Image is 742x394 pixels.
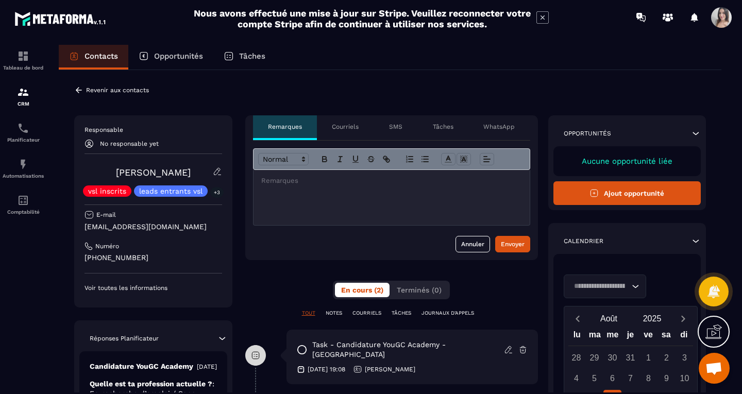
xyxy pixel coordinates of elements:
p: [DATE] 19:08 [308,365,345,373]
p: Revenir aux contacts [86,87,149,94]
div: ve [639,328,657,346]
p: TOUT [302,310,315,317]
a: Tâches [213,45,276,70]
a: accountantaccountantComptabilité [3,186,44,222]
a: Opportunités [128,45,213,70]
button: Previous month [568,312,587,326]
p: task - Candidature YouGC Academy - [GEOGRAPHIC_DATA] [312,340,504,359]
div: 30 [603,349,621,367]
div: ma [586,328,604,346]
a: schedulerschedulerPlanificateur [3,114,44,150]
p: CRM [3,101,44,107]
div: 6 [603,369,621,387]
div: 31 [621,349,639,367]
a: Contacts [59,45,128,70]
button: Terminés (0) [391,283,448,297]
p: Tâches [239,52,265,61]
div: me [604,328,622,346]
a: formationformationCRM [3,78,44,114]
div: di [675,328,693,346]
p: Courriels [332,123,359,131]
p: Automatisations [3,173,44,179]
div: Envoyer [501,239,525,249]
div: 3 [676,349,694,367]
img: formation [17,86,29,98]
p: No responsable yet [100,140,159,147]
p: [PHONE_NUMBER] [85,253,222,263]
p: JOURNAUX D'APPELS [421,310,474,317]
input: Search for option [570,281,629,292]
div: lu [568,328,586,346]
a: automationsautomationsAutomatisations [3,150,44,186]
img: logo [14,9,107,28]
div: 9 [657,369,676,387]
div: 28 [567,349,585,367]
div: 5 [585,369,603,387]
p: Calendrier [564,237,603,245]
button: Next month [674,312,693,326]
a: formationformationTableau de bord [3,42,44,78]
p: E-mail [96,211,116,219]
button: Open months overlay [587,310,631,328]
p: Réponses Planificateur [90,334,159,342]
div: 10 [676,369,694,387]
img: automations [17,158,29,170]
p: vsl inscrits [88,187,126,195]
div: 4 [567,369,585,387]
div: 29 [585,349,603,367]
p: Planificateur [3,137,44,143]
p: NOTES [326,310,342,317]
p: Opportunités [154,52,203,61]
span: En cours (2) [341,286,383,294]
button: Open years overlay [631,310,674,328]
p: COURRIELS [352,310,381,317]
a: Ouvrir le chat [699,353,730,384]
p: SMS [389,123,402,131]
p: Numéro [95,242,119,250]
div: je [621,328,639,346]
button: En cours (2) [335,283,390,297]
h2: Nous avons effectué une mise à jour sur Stripe. Veuillez reconnecter votre compte Stripe afin de ... [193,8,531,29]
div: sa [657,328,675,346]
p: Comptabilité [3,209,44,215]
div: 8 [639,369,657,387]
img: accountant [17,194,29,207]
button: Annuler [456,236,490,252]
div: Search for option [564,275,646,298]
p: Responsable [85,126,222,134]
p: +3 [210,187,224,198]
p: Aucune opportunité liée [564,157,691,166]
p: Tâches [433,123,453,131]
span: Terminés (0) [397,286,442,294]
button: Ajout opportunité [553,181,701,205]
p: Candidature YouGC Academy [90,362,193,371]
p: Contacts [85,52,118,61]
img: scheduler [17,122,29,134]
p: leads entrants vsl [139,187,203,195]
p: TÂCHES [392,310,411,317]
a: [PERSON_NAME] [116,167,191,178]
p: WhatsApp [483,123,515,131]
p: Tableau de bord [3,65,44,71]
p: Opportunités [564,129,611,138]
button: Envoyer [495,236,530,252]
p: Remarques [268,123,302,131]
p: [PERSON_NAME] [365,365,415,373]
p: [DATE] [197,363,217,371]
img: formation [17,50,29,62]
div: 7 [621,369,639,387]
div: 1 [639,349,657,367]
p: [EMAIL_ADDRESS][DOMAIN_NAME] [85,222,222,232]
p: Voir toutes les informations [85,284,222,292]
div: 2 [657,349,676,367]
